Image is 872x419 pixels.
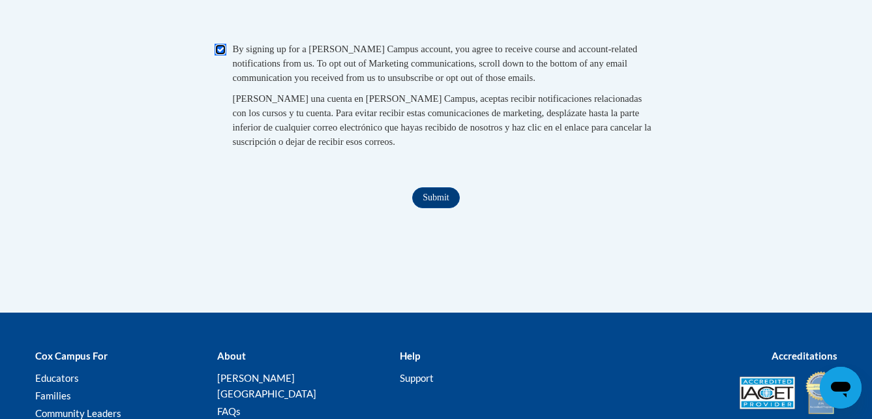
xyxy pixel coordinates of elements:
span: By signing up for a [PERSON_NAME] Campus account, you agree to receive course and account-related... [233,44,638,83]
a: Educators [35,372,79,384]
iframe: Button to launch messaging window [820,367,862,409]
a: Families [35,390,71,401]
b: Accreditations [772,350,837,362]
b: About [217,350,246,362]
b: Cox Campus For [35,350,108,362]
input: Submit [412,187,459,208]
a: Community Leaders [35,407,121,419]
b: Help [400,350,420,362]
img: IDA® Accredited [805,370,837,416]
a: [PERSON_NAME][GEOGRAPHIC_DATA] [217,372,316,399]
img: Accredited IACET® Provider [740,377,795,409]
a: Support [400,372,434,384]
span: [PERSON_NAME] una cuenta en [PERSON_NAME] Campus, aceptas recibir notificaciones relacionadas con... [233,93,652,147]
a: FAQs [217,405,241,417]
